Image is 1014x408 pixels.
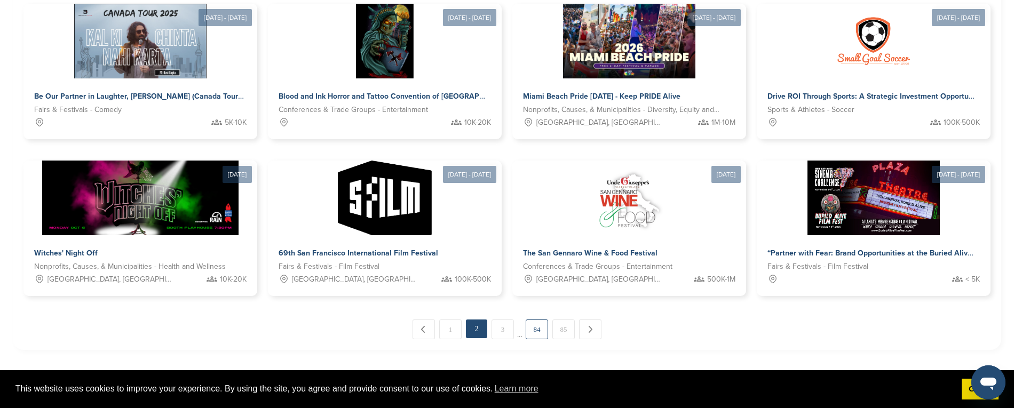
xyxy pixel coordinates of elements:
[707,274,735,285] span: 500K-1M
[279,261,379,273] span: Fairs & Festivals - Film Festival
[767,92,981,101] span: Drive ROI Through Sports: A Strategic Investment Opportunity
[199,9,252,26] div: [DATE] - [DATE]
[932,166,985,183] div: [DATE] - [DATE]
[466,319,487,338] em: 2
[523,261,672,273] span: Conferences & Trade Groups - Entertainment
[439,319,462,339] a: 1
[493,381,540,397] a: learn more about cookies
[220,274,247,285] span: 10K-20K
[279,249,438,258] span: 69th San Francisco International Film Festival
[292,274,417,285] span: [GEOGRAPHIC_DATA], [GEOGRAPHIC_DATA]
[836,4,911,78] img: Sponsorpitch &
[767,261,868,273] span: Fairs & Festivals - Film Festival
[455,274,491,285] span: 100K-500K
[42,161,239,235] img: Sponsorpitch &
[932,9,985,26] div: [DATE] - [DATE]
[965,274,980,285] span: < 5K
[563,4,696,78] img: Sponsorpitch &
[526,319,548,339] a: 84
[962,379,999,400] a: dismiss cookie message
[711,166,741,183] div: [DATE]
[338,161,431,235] img: Sponsorpitch &
[443,9,496,26] div: [DATE] - [DATE]
[356,4,414,78] img: Sponsorpitch &
[268,143,502,296] a: [DATE] - [DATE] Sponsorpitch & 69th San Francisco International Film Festival Fairs & Festivals -...
[34,249,98,258] span: Witches' Night Off
[279,92,553,101] span: Blood and Ink Horror and Tattoo Convention of [GEOGRAPHIC_DATA] Fall 2025
[47,274,172,285] span: [GEOGRAPHIC_DATA], [GEOGRAPHIC_DATA]
[944,117,980,129] span: 100K-500K
[225,117,247,129] span: 5K-10K
[34,261,226,273] span: Nonprofits, Causes, & Municipalities - Health and Wellness
[15,381,953,397] span: This website uses cookies to improve your experience. By using the site, you agree and provide co...
[517,319,522,339] span: …
[523,104,719,116] span: Nonprofits, Causes, & Municipalities - Diversity, Equity and Inclusion
[711,117,735,129] span: 1M-10M
[512,143,746,296] a: [DATE] Sponsorpitch & The San Gennaro Wine & Food Festival Conferences & Trade Groups - Entertain...
[757,143,991,296] a: [DATE] - [DATE] Sponsorpitch & “Partner with Fear: Brand Opportunities at the Buried Alive Film F...
[687,9,741,26] div: [DATE] - [DATE]
[34,92,260,101] span: Be Our Partner in Laughter, [PERSON_NAME] (Canada Tour 2025)
[443,166,496,183] div: [DATE] - [DATE]
[579,319,601,339] a: Next →
[523,92,680,101] span: Miami Beach Pride [DATE] - Keep PRIDE Alive
[971,365,1005,399] iframe: Button to launch messaging window
[536,117,661,129] span: [GEOGRAPHIC_DATA], [GEOGRAPHIC_DATA]
[523,249,657,258] span: The San Gennaro Wine & Food Festival
[536,274,661,285] span: [GEOGRAPHIC_DATA], [GEOGRAPHIC_DATA]
[767,104,854,116] span: Sports & Athletes - Soccer
[552,319,575,339] a: 85
[223,166,252,183] div: [DATE]
[34,104,122,116] span: Fairs & Festivals - Comedy
[23,143,257,296] a: [DATE] Sponsorpitch & Witches' Night Off Nonprofits, Causes, & Municipalities - Health and Wellne...
[492,319,514,339] a: 3
[74,4,207,78] img: Sponsorpitch &
[807,161,940,235] img: Sponsorpitch &
[279,104,428,116] span: Conferences & Trade Groups - Entertainment
[588,161,671,235] img: Sponsorpitch &
[464,117,491,129] span: 10K-20K
[413,319,435,339] a: ← Previous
